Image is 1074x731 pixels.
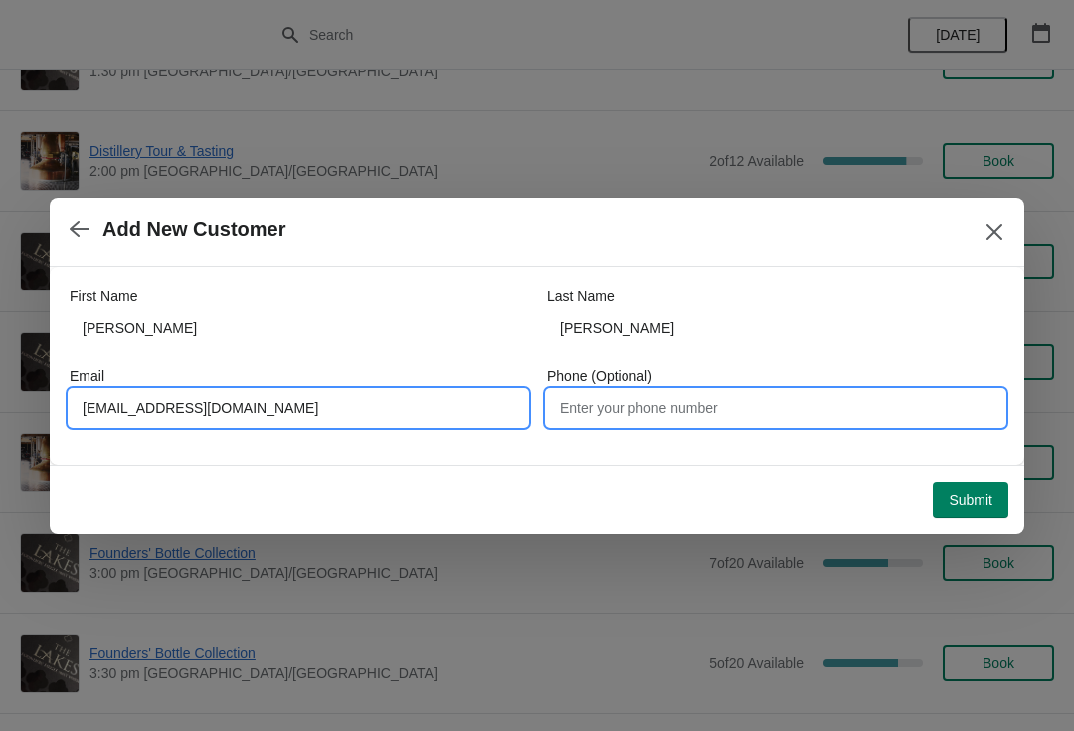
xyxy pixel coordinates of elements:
[547,286,615,306] label: Last Name
[102,218,285,241] h2: Add New Customer
[70,390,527,426] input: Enter your email
[547,390,1004,426] input: Enter your phone number
[70,310,527,346] input: John
[977,214,1012,250] button: Close
[70,366,104,386] label: Email
[547,366,652,386] label: Phone (Optional)
[933,482,1008,518] button: Submit
[949,492,992,508] span: Submit
[547,310,1004,346] input: Smith
[70,286,137,306] label: First Name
